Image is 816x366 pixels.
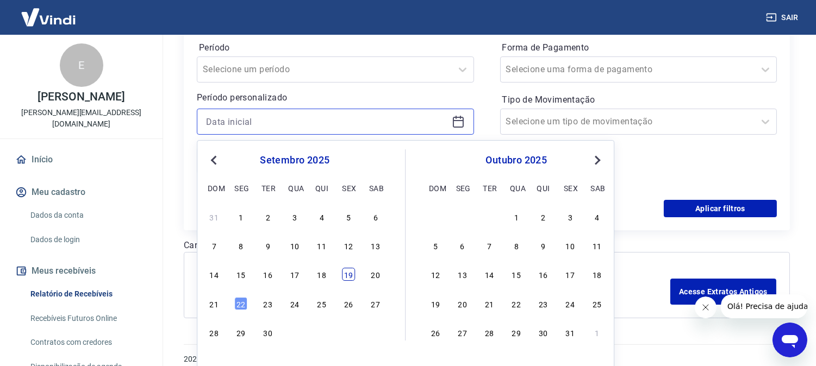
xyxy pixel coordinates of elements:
[510,326,523,339] div: Choose quarta-feira, 29 de outubro de 2025
[429,239,442,252] div: Choose domingo, 5 de outubro de 2025
[537,326,550,339] div: Choose quinta-feira, 30 de outubro de 2025
[456,239,469,252] div: Choose segunda-feira, 6 de outubro de 2025
[261,297,275,310] div: Choose terça-feira, 23 de setembro de 2025
[206,209,383,340] div: month 2025-09
[369,326,382,339] div: Choose sábado, 4 de outubro de 2025
[537,181,550,194] div: qui
[429,326,442,339] div: Choose domingo, 26 de outubro de 2025
[510,239,523,252] div: Choose quarta-feira, 8 de outubro de 2025
[510,297,523,310] div: Choose quarta-feira, 22 de outubro de 2025
[456,297,469,310] div: Choose segunda-feira, 20 de outubro de 2025
[510,268,523,281] div: Choose quarta-feira, 15 de outubro de 2025
[537,297,550,310] div: Choose quinta-feira, 23 de outubro de 2025
[234,210,247,223] div: Choose segunda-feira, 1 de setembro de 2025
[483,181,496,194] div: ter
[184,354,790,365] p: 2025 ©
[234,326,247,339] div: Choose segunda-feira, 29 de setembro de 2025
[564,239,577,252] div: Choose sexta-feira, 10 de outubro de 2025
[60,43,103,87] div: E
[315,297,328,310] div: Choose quinta-feira, 25 de setembro de 2025
[429,210,442,223] div: Choose domingo, 28 de setembro de 2025
[13,148,150,172] a: Início
[208,268,221,281] div: Choose domingo, 14 de setembro de 2025
[591,326,604,339] div: Choose sábado, 1 de novembro de 2025
[591,210,604,223] div: Choose sábado, 4 de outubro de 2025
[315,268,328,281] div: Choose quinta-feira, 18 de setembro de 2025
[13,259,150,283] button: Meus recebíveis
[721,294,807,318] iframe: Mensagem da empresa
[197,91,474,104] p: Período personalizado
[26,204,150,226] a: Dados da conta
[206,154,383,167] div: setembro 2025
[591,154,604,167] button: Next Month
[502,41,775,54] label: Forma de Pagamento
[26,229,150,251] a: Dados de login
[7,8,91,16] span: Olá! Precisa de ajuda?
[315,239,328,252] div: Choose quinta-feira, 11 de setembro de 2025
[315,326,328,339] div: Choose quinta-feira, 2 de outubro de 2025
[208,239,221,252] div: Choose domingo, 7 de setembro de 2025
[664,200,777,217] button: Aplicar filtros
[199,41,472,54] label: Período
[502,93,775,106] label: Tipo de Movimentação
[234,268,247,281] div: Choose segunda-feira, 15 de setembro de 2025
[288,326,301,339] div: Choose quarta-feira, 1 de outubro de 2025
[537,268,550,281] div: Choose quinta-feira, 16 de outubro de 2025
[564,297,577,310] div: Choose sexta-feira, 24 de outubro de 2025
[13,180,150,204] button: Meu cadastro
[208,326,221,339] div: Choose domingo, 28 de setembro de 2025
[342,326,355,339] div: Choose sexta-feira, 3 de outubro de 2025
[483,210,496,223] div: Choose terça-feira, 30 de setembro de 2025
[429,268,442,281] div: Choose domingo, 12 de outubro de 2025
[342,181,355,194] div: sex
[483,239,496,252] div: Choose terça-feira, 7 de outubro de 2025
[456,268,469,281] div: Choose segunda-feira, 13 de outubro de 2025
[261,326,275,339] div: Choose terça-feira, 30 de setembro de 2025
[288,268,301,281] div: Choose quarta-feira, 17 de setembro de 2025
[184,239,790,252] p: Carregando...
[342,297,355,310] div: Choose sexta-feira, 26 de setembro de 2025
[206,113,447,130] input: Data inicial
[369,210,382,223] div: Choose sábado, 6 de setembro de 2025
[369,297,382,310] div: Choose sábado, 27 de setembro de 2025
[26,283,150,305] a: Relatório de Recebíveis
[591,239,604,252] div: Choose sábado, 11 de outubro de 2025
[208,181,221,194] div: dom
[288,181,301,194] div: qua
[564,181,577,194] div: sex
[13,1,84,34] img: Vindi
[315,181,328,194] div: qui
[38,91,124,103] p: [PERSON_NAME]
[369,181,382,194] div: sab
[9,107,154,130] p: [PERSON_NAME][EMAIL_ADDRESS][DOMAIN_NAME]
[207,154,220,167] button: Previous Month
[510,181,523,194] div: qua
[427,209,605,340] div: month 2025-10
[26,331,150,354] a: Contratos com credores
[315,210,328,223] div: Choose quinta-feira, 4 de setembro de 2025
[510,210,523,223] div: Choose quarta-feira, 1 de outubro de 2025
[537,210,550,223] div: Choose quinta-feira, 2 de outubro de 2025
[342,210,355,223] div: Choose sexta-feira, 5 de setembro de 2025
[456,181,469,194] div: seg
[591,181,604,194] div: sab
[369,268,382,281] div: Choose sábado, 20 de setembro de 2025
[695,296,717,318] iframe: Fechar mensagem
[261,268,275,281] div: Choose terça-feira, 16 de setembro de 2025
[261,181,275,194] div: ter
[208,297,221,310] div: Choose domingo, 21 de setembro de 2025
[429,297,442,310] div: Choose domingo, 19 de outubro de 2025
[208,210,221,223] div: Choose domingo, 31 de agosto de 2025
[234,239,247,252] div: Choose segunda-feira, 8 de setembro de 2025
[564,210,577,223] div: Choose sexta-feira, 3 de outubro de 2025
[764,8,803,28] button: Sair
[427,154,605,167] div: outubro 2025
[537,239,550,252] div: Choose quinta-feira, 9 de outubro de 2025
[564,268,577,281] div: Choose sexta-feira, 17 de outubro de 2025
[261,239,275,252] div: Choose terça-feira, 9 de setembro de 2025
[26,307,150,330] a: Recebíveis Futuros Online
[342,268,355,281] div: Choose sexta-feira, 19 de setembro de 2025
[261,210,275,223] div: Choose terça-feira, 2 de setembro de 2025
[591,268,604,281] div: Choose sábado, 18 de outubro de 2025
[564,326,577,339] div: Choose sexta-feira, 31 de outubro de 2025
